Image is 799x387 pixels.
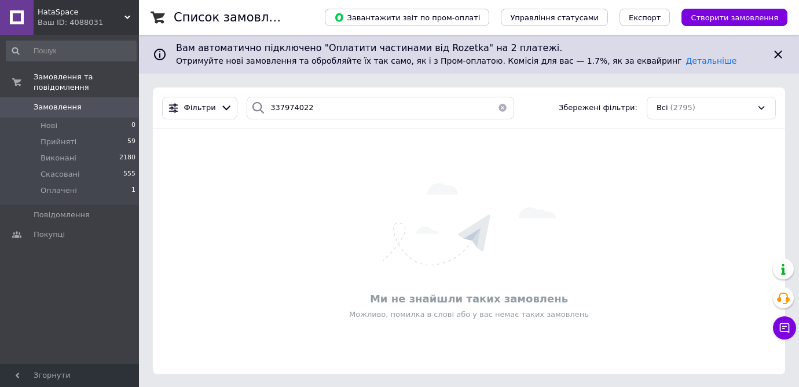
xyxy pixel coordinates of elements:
[131,121,135,131] span: 0
[773,316,796,339] button: Чат з покупцем
[184,103,216,114] span: Фільтри
[670,103,695,112] span: (2795)
[325,9,489,26] button: Завантажити звіт по пром-оплаті
[41,169,80,180] span: Скасовані
[510,13,599,22] span: Управління статусами
[620,9,670,26] button: Експорт
[41,121,57,131] span: Нові
[691,13,778,22] span: Створити замовлення
[559,103,637,114] span: Збережені фільтри:
[491,97,514,119] button: Очистить
[501,9,608,26] button: Управління статусами
[334,12,480,23] span: Завантажити звіт по пром-оплаті
[123,169,135,180] span: 555
[34,210,90,220] span: Повідомлення
[176,56,736,65] span: Отримуйте нові замовлення та обробляйте їх так само, як і з Пром-оплатою. Комісія для вас — 1.7%,...
[131,185,135,196] span: 1
[174,10,291,24] h1: Список замовлень
[119,153,135,163] span: 2180
[38,17,139,28] div: Ваш ID: 4088031
[41,137,76,147] span: Прийняті
[34,72,139,93] span: Замовлення та повідомлення
[159,309,779,320] div: Можливо, помилка в слові або у вас немає таких замовлень
[6,41,137,61] input: Пошук
[127,137,135,147] span: 59
[41,185,77,196] span: Оплачені
[41,153,76,163] span: Виконані
[34,102,82,112] span: Замовлення
[681,9,787,26] button: Створити замовлення
[383,183,556,265] img: Нічого не знайдено
[670,13,787,21] a: Створити замовлення
[34,229,65,240] span: Покупці
[686,56,736,65] a: Детальніше
[247,97,514,119] input: Пошук за номером замовлення, ПІБ покупця, номером телефону, Email, номером накладної
[629,13,661,22] span: Експорт
[38,7,124,17] span: HataSpace
[159,291,779,306] div: Ми не знайшли таких замовлень
[176,42,762,55] span: Вам автоматично підключено "Оплатити частинами від Rozetka" на 2 платежі.
[657,103,668,114] span: Всі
